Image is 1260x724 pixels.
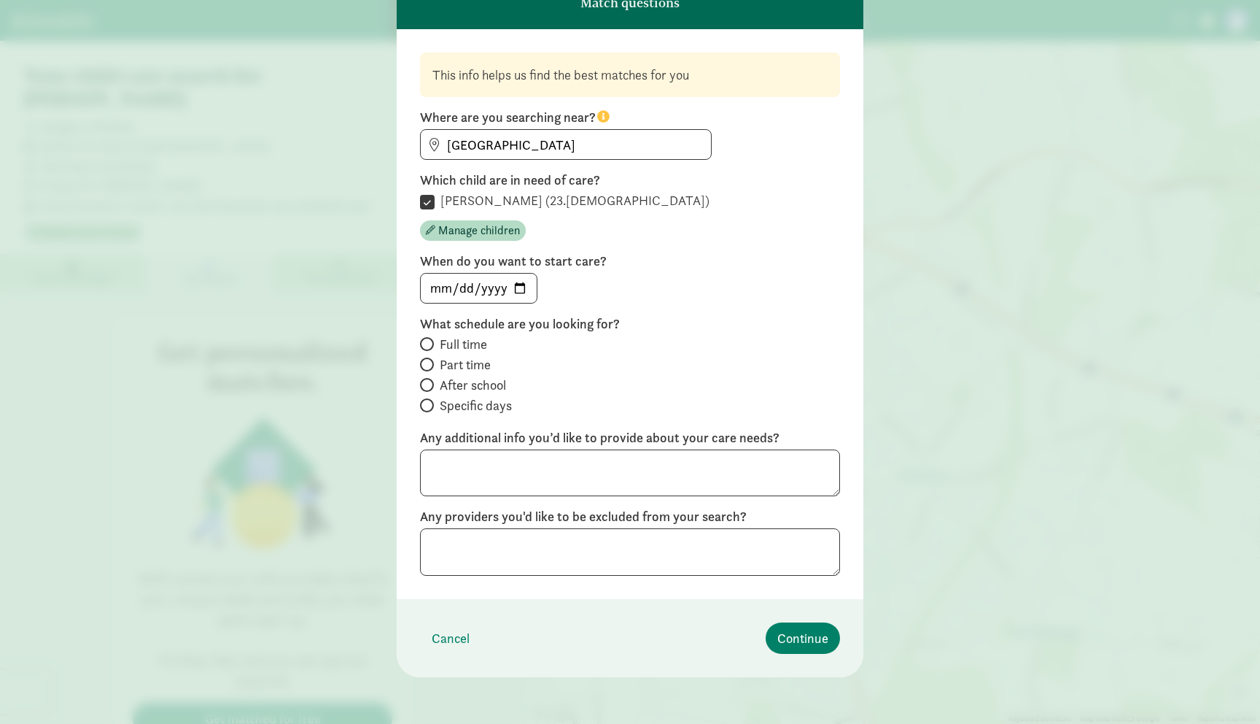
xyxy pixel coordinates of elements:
[432,628,470,648] span: Cancel
[440,356,491,374] span: Part time
[420,172,840,189] label: Which child are in need of care?
[420,508,840,525] label: Any providers you'd like to be excluded from your search?
[420,253,840,270] label: When do you want to start care?
[766,623,840,654] button: Continue
[420,109,840,126] label: Where are you searching near?
[438,222,520,239] span: Manage children
[432,65,828,85] div: This info helps us find the best matches for you
[440,377,506,394] span: After school
[420,623,481,654] button: Cancel
[777,628,828,648] span: Continue
[440,336,487,353] span: Full time
[420,315,840,333] label: What schedule are you looking for?
[421,130,711,159] input: Find address
[420,220,526,241] button: Manage children
[420,429,840,447] label: Any additional info you’d like to provide about your care needs?
[440,397,512,415] span: Specific days
[435,192,709,209] label: [PERSON_NAME] (23.[DEMOGRAPHIC_DATA])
